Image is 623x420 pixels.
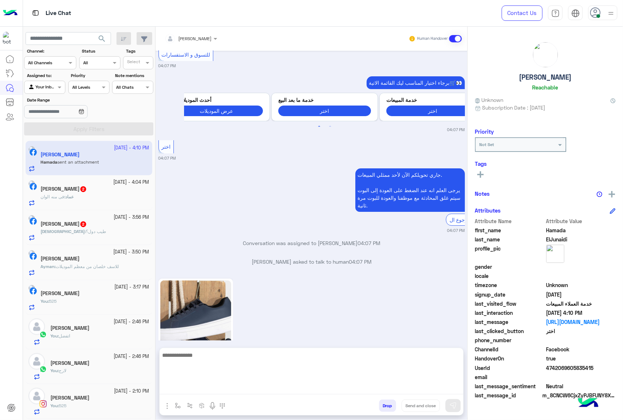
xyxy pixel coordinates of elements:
[30,253,37,260] img: Facebook
[114,214,149,221] small: [DATE] - 3:56 PM
[56,264,119,269] span: للاسف خلصان من معظم الموديلات
[475,364,545,372] span: UserId
[28,388,45,404] img: defaultAdmin.png
[532,84,558,91] h6: Reachable
[41,264,56,269] b: :
[576,391,601,416] img: hulul-logo.png
[546,345,616,353] span: 0
[50,333,58,339] span: You
[114,388,149,395] small: [DATE] - 2:10 PM
[170,96,263,104] p: أحدث الموديلات 👕
[546,263,616,271] span: null
[49,298,57,304] span: 525
[65,194,74,199] span: عماد
[355,168,465,212] p: 25/9/2025, 4:07 PM
[172,400,184,412] button: select flow
[27,48,76,54] label: Channel:
[475,345,545,353] span: ChannelId
[39,366,47,373] img: WhatsApp
[115,284,149,291] small: [DATE] - 3:17 PM
[71,72,108,79] label: Priority
[548,5,563,21] a: tab
[447,228,465,233] small: 04:07 PM
[161,144,171,150] span: اختر
[482,104,546,111] span: Subscription Date : [DATE]
[50,368,58,373] span: You
[533,42,558,67] img: picture
[278,106,371,116] button: اختر
[358,240,380,246] span: 04:07 PM
[114,353,149,360] small: [DATE] - 2:46 PM
[114,179,149,186] small: [DATE] - 4:04 PM
[98,34,106,43] span: search
[475,207,501,214] h6: Attributes
[475,318,545,326] span: last_message
[199,403,205,409] img: create order
[379,400,396,412] button: Drop
[28,215,35,222] img: picture
[30,218,37,225] img: Facebook
[546,272,616,280] span: null
[208,402,217,411] img: send voice note
[170,106,263,116] button: عرض الموديلات
[475,392,541,399] span: last_message_id
[158,155,176,161] small: 04:07 PM
[475,300,545,308] span: last_visited_flow
[572,9,580,18] img: tab
[39,400,47,408] img: Instagram
[50,368,59,373] b: :
[41,229,86,234] b: :
[475,245,545,261] span: profile_pic
[161,51,210,58] span: للتسوق و الاستفسارات
[607,9,616,18] img: profile
[278,96,371,104] p: خدمة ما بعد البيع
[82,48,119,54] label: Status
[475,281,545,289] span: timezone
[41,298,49,304] b: :
[219,403,225,409] img: make a call
[64,194,74,199] b: :
[546,327,616,335] span: اختر
[546,336,616,344] span: null
[609,191,615,198] img: add
[475,291,545,298] span: signup_date
[163,402,172,411] img: send attachment
[546,373,616,381] span: null
[41,264,54,269] span: Ayman
[475,336,545,344] span: phone_number
[546,318,616,326] a: [URL][DOMAIN_NAME]
[80,186,86,192] span: 2
[597,191,603,197] img: notes
[28,353,45,370] img: defaultAdmin.png
[475,226,545,234] span: first_name
[475,96,504,104] span: Unknown
[80,221,86,227] span: 2
[59,403,66,408] span: 525
[50,325,89,331] h5: Mina Malak
[446,214,485,226] div: الرجوع ال Bot
[158,63,176,69] small: 04:07 PM
[546,236,616,243] span: ElJunaidi
[3,32,16,45] img: 713415422032625
[551,9,560,18] img: tab
[24,122,153,135] button: Apply Filters
[93,32,111,48] button: search
[30,183,37,190] img: Facebook
[367,76,465,89] p: 25/9/2025, 4:07 PM
[50,360,89,366] h5: Mohamed Khaled
[475,373,545,381] span: email
[50,403,59,408] b: :
[31,8,40,18] img: tab
[519,73,572,81] h5: [PERSON_NAME]
[59,333,70,339] span: اتفضل
[475,128,494,135] h6: Priority
[475,217,545,225] span: Attribute Name
[41,298,48,304] span: You
[402,400,440,412] button: Send and close
[196,400,208,412] button: create order
[546,226,616,234] span: Hamada
[546,355,616,362] span: true
[475,263,545,271] span: gender
[475,190,490,197] h6: Notes
[115,72,153,79] label: Note mentions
